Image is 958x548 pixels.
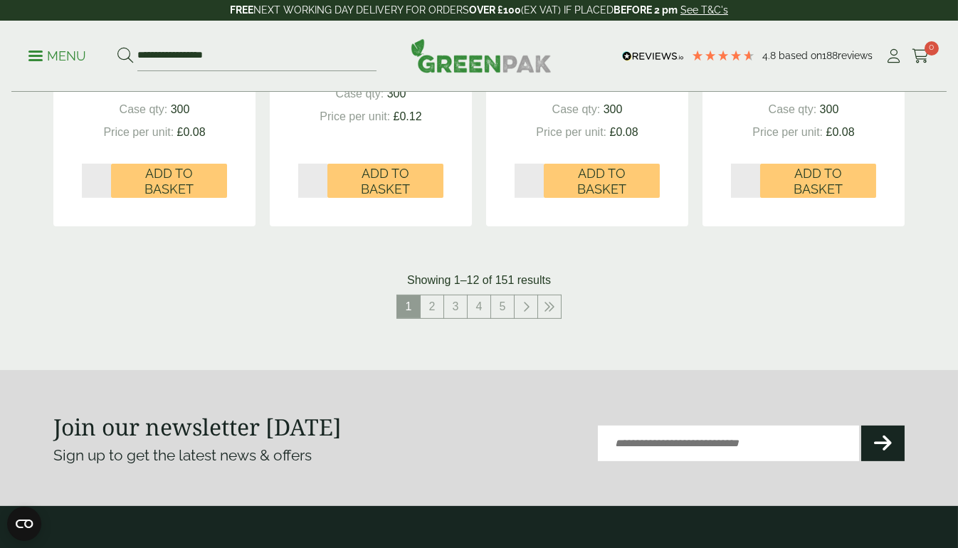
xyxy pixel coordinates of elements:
[554,166,650,196] span: Add to Basket
[779,50,822,61] span: Based on
[28,48,86,65] p: Menu
[622,51,684,61] img: REVIEWS.io
[397,295,420,318] span: 1
[103,126,174,138] span: Price per unit:
[7,507,41,541] button: Open CMP widget
[822,50,838,61] span: 188
[925,41,939,56] span: 0
[769,103,817,115] span: Case qty:
[770,166,866,196] span: Add to Basket
[469,4,521,16] strong: OVER £100
[111,164,227,198] button: Add to Basket
[680,4,728,16] a: See T&C's
[53,444,436,467] p: Sign up to get the latest news & offers
[610,126,638,138] span: £0.08
[411,38,552,73] img: GreenPak Supplies
[614,4,678,16] strong: BEFORE 2 pm
[826,126,855,138] span: £0.08
[230,4,253,16] strong: FREE
[394,110,422,122] span: £0.12
[120,103,168,115] span: Case qty:
[885,49,903,63] i: My Account
[536,126,606,138] span: Price per unit:
[421,295,443,318] a: 2
[171,103,190,115] span: 300
[552,103,601,115] span: Case qty:
[468,295,490,318] a: 4
[912,46,930,67] a: 0
[407,272,551,289] p: Showing 1–12 of 151 results
[177,126,206,138] span: £0.08
[762,50,779,61] span: 4.8
[444,295,467,318] a: 3
[760,164,876,198] button: Add to Basket
[320,110,390,122] span: Price per unit:
[838,50,873,61] span: reviews
[752,126,823,138] span: Price per unit:
[691,49,755,62] div: 4.79 Stars
[28,48,86,62] a: Menu
[912,49,930,63] i: Cart
[544,164,660,198] button: Add to Basket
[604,103,623,115] span: 300
[387,88,406,100] span: 300
[491,295,514,318] a: 5
[820,103,839,115] span: 300
[121,166,217,196] span: Add to Basket
[53,411,342,442] strong: Join our newsletter [DATE]
[336,88,384,100] span: Case qty:
[327,164,443,198] button: Add to Basket
[337,166,433,196] span: Add to Basket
